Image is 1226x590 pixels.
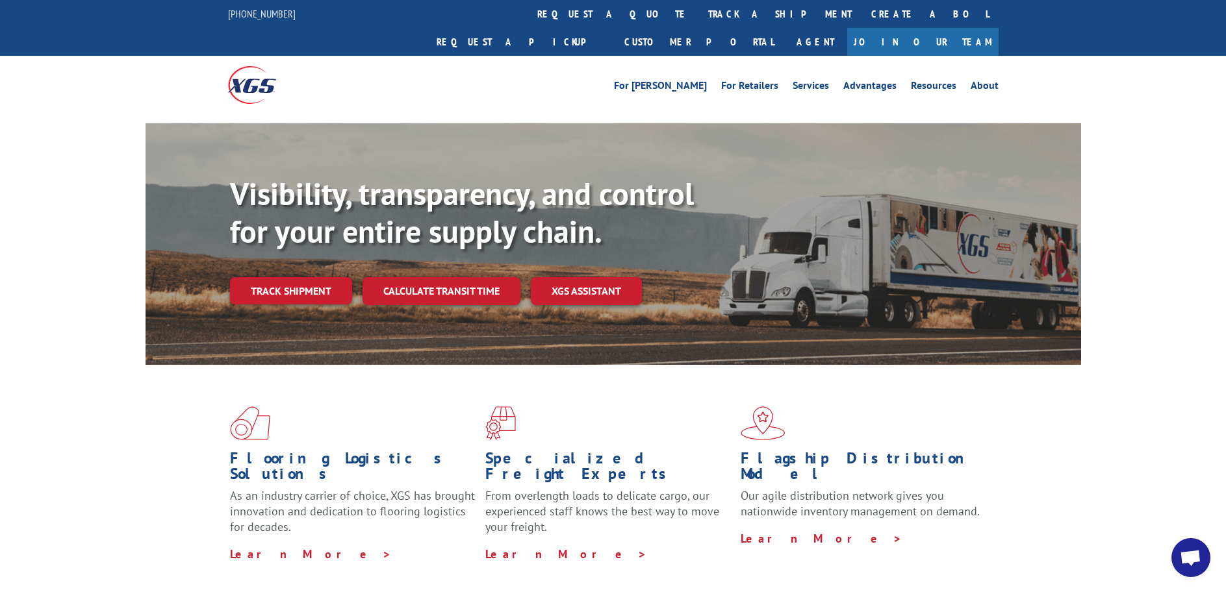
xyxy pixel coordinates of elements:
a: Learn More > [485,547,647,561]
a: Join Our Team [847,28,999,56]
a: Calculate transit time [363,277,520,305]
a: Services [793,80,829,95]
a: Advantages [843,80,897,95]
a: XGS ASSISTANT [531,277,642,305]
img: xgs-icon-focused-on-flooring-red [485,406,516,440]
a: Track shipment [230,277,352,304]
a: [PHONE_NUMBER] [228,7,296,20]
p: From overlength loads to delicate cargo, our experienced staff knows the best way to move your fr... [485,488,731,546]
span: As an industry carrier of choice, XGS has brought innovation and dedication to flooring logistics... [230,488,475,534]
a: About [971,80,999,95]
a: Agent [784,28,847,56]
h1: Flooring Logistics Solutions [230,450,476,488]
img: xgs-icon-flagship-distribution-model-red [741,406,785,440]
h1: Flagship Distribution Model [741,450,986,488]
a: Learn More > [230,547,392,561]
a: For Retailers [721,80,778,95]
a: For [PERSON_NAME] [614,80,707,95]
div: Open chat [1171,538,1210,577]
a: Request a pickup [427,28,615,56]
h1: Specialized Freight Experts [485,450,731,488]
span: Our agile distribution network gives you nationwide inventory management on demand. [741,488,980,519]
b: Visibility, transparency, and control for your entire supply chain. [230,173,694,251]
a: Learn More > [741,531,902,546]
a: Resources [911,80,956,95]
a: Customer Portal [615,28,784,56]
img: xgs-icon-total-supply-chain-intelligence-red [230,406,270,440]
